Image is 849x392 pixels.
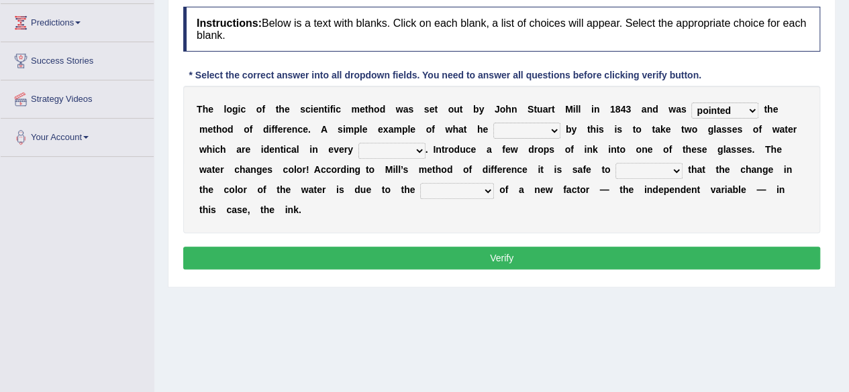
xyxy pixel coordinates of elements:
[511,164,517,175] b: n
[444,144,448,155] b: r
[777,144,782,155] b: e
[220,144,226,155] b: h
[291,144,297,155] b: a
[784,164,787,175] b: i
[528,104,534,115] b: S
[436,144,442,155] b: n
[505,104,511,115] b: h
[522,164,528,175] b: e
[297,124,303,135] b: c
[403,164,408,175] b: s
[685,144,691,155] b: h
[333,104,336,115] b: i
[614,124,617,135] b: i
[660,124,666,135] b: k
[632,124,636,135] b: t
[538,164,540,175] b: i
[702,164,705,175] b: t
[429,104,434,115] b: e
[240,164,246,175] b: h
[636,144,642,155] b: o
[378,124,383,135] b: e
[274,124,278,135] b: f
[441,164,447,175] b: o
[517,164,522,175] b: c
[308,124,311,135] b: .
[765,144,771,155] b: T
[433,144,436,155] b: I
[460,104,463,115] b: t
[665,124,670,135] b: e
[228,124,234,135] b: d
[511,104,517,115] b: n
[620,104,626,115] b: 4
[199,144,207,155] b: w
[719,164,725,175] b: h
[337,164,340,175] b: r
[199,164,207,175] b: w
[236,144,242,155] b: a
[708,124,714,135] b: g
[448,144,454,155] b: o
[473,104,479,115] b: b
[716,124,721,135] b: a
[491,164,494,175] b: f
[445,124,452,135] b: w
[566,124,572,135] b: b
[488,164,491,175] b: i
[605,164,611,175] b: o
[683,144,686,155] b: t
[466,144,471,155] b: c
[287,124,292,135] b: e
[715,164,719,175] b: t
[460,144,466,155] b: u
[278,124,283,135] b: e
[642,104,647,115] b: a
[688,164,691,175] b: t
[354,164,360,175] b: g
[697,144,702,155] b: s
[540,164,544,175] b: t
[212,164,215,175] b: t
[408,104,413,115] b: s
[1,4,154,38] a: Predictions
[676,104,681,115] b: a
[617,124,622,135] b: s
[681,124,685,135] b: t
[274,144,281,155] b: n
[262,164,267,175] b: e
[497,164,502,175] b: e
[208,104,213,115] b: e
[288,164,294,175] b: o
[197,17,262,29] b: Instructions:
[770,144,777,155] b: h
[338,124,343,135] b: s
[267,164,272,175] b: s
[401,164,403,175] b: ’
[349,164,355,175] b: n
[746,144,752,155] b: s
[281,144,284,155] b: t
[419,164,427,175] b: m
[454,104,460,115] b: u
[479,104,484,115] b: y
[647,144,652,155] b: e
[458,124,464,135] b: a
[199,124,207,135] b: m
[346,164,349,175] b: i
[732,124,737,135] b: e
[477,124,483,135] b: h
[442,144,445,155] b: t
[611,144,617,155] b: n
[330,104,334,115] b: f
[226,104,232,115] b: o
[389,124,394,135] b: a
[261,144,264,155] b: i
[339,144,344,155] b: e
[1,42,154,76] a: Success Stories
[502,144,505,155] b: f
[286,144,291,155] b: c
[183,68,707,82] div: * Select the correct answer into all dropdown fields. You need to answer all questions before cli...
[599,124,604,135] b: s
[380,104,386,115] b: d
